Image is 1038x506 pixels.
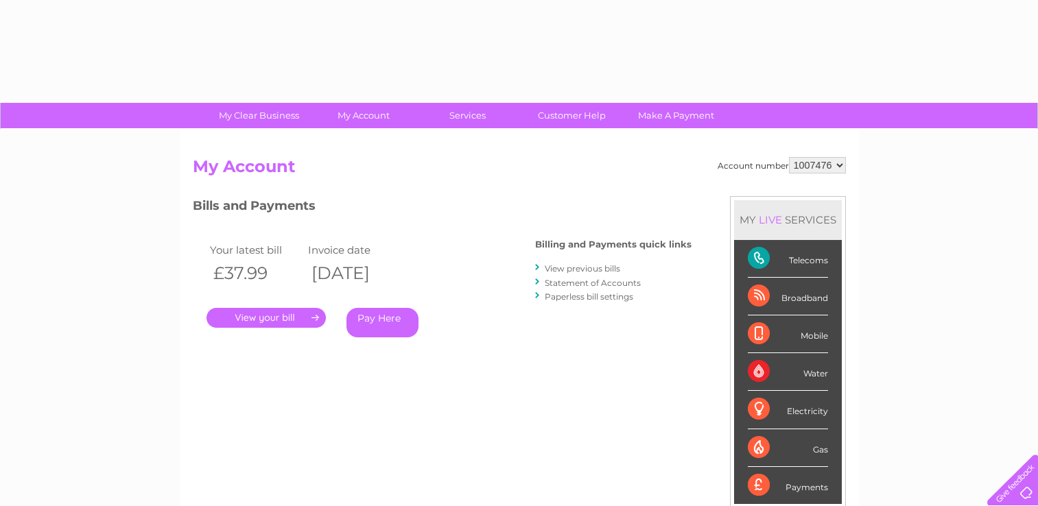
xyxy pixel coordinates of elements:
[734,200,842,239] div: MY SERVICES
[718,157,846,173] div: Account number
[305,241,403,259] td: Invoice date
[207,259,305,287] th: £37.99
[202,103,316,128] a: My Clear Business
[411,103,524,128] a: Services
[193,196,692,220] h3: Bills and Payments
[748,467,828,504] div: Payments
[305,259,403,287] th: [DATE]
[545,263,620,274] a: View previous bills
[748,391,828,429] div: Electricity
[545,278,641,288] a: Statement of Accounts
[193,157,846,183] h2: My Account
[207,241,305,259] td: Your latest bill
[515,103,628,128] a: Customer Help
[748,353,828,391] div: Water
[748,278,828,315] div: Broadband
[620,103,733,128] a: Make A Payment
[545,291,633,302] a: Paperless bill settings
[207,308,326,328] a: .
[535,239,692,250] h4: Billing and Payments quick links
[748,240,828,278] div: Telecoms
[756,213,785,226] div: LIVE
[748,429,828,467] div: Gas
[748,315,828,353] div: Mobile
[346,308,418,337] a: Pay Here
[307,103,420,128] a: My Account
